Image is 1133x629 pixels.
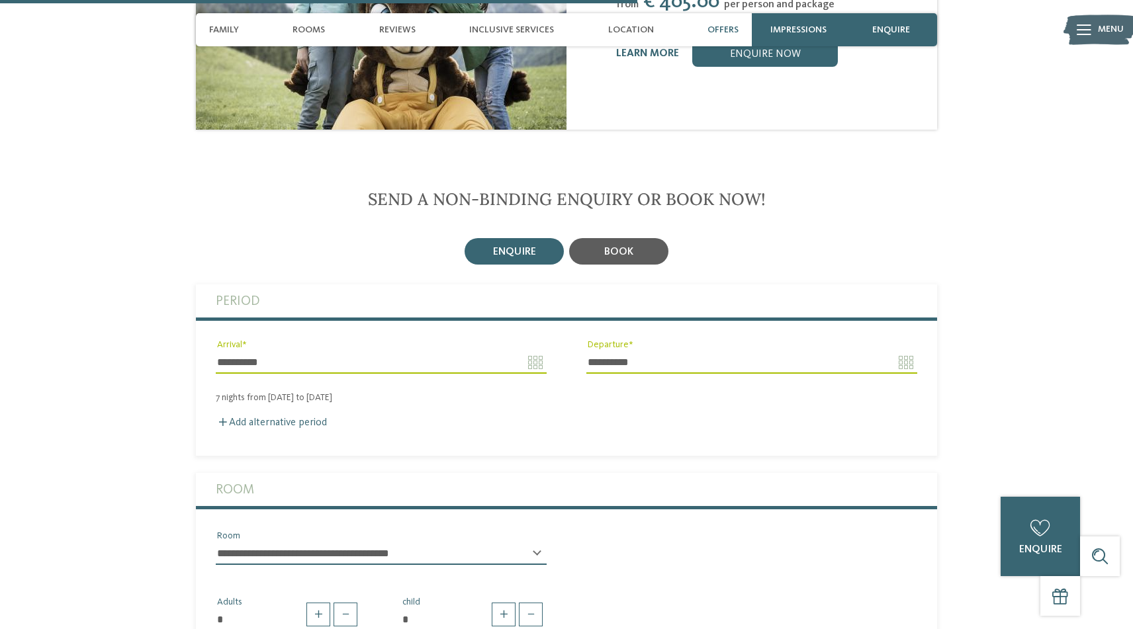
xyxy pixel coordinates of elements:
[616,48,679,59] a: learn more
[1019,544,1062,555] span: enquire
[469,24,554,36] span: Inclusive services
[872,24,910,36] span: enquire
[216,417,327,428] label: Add alternative period
[1001,497,1080,576] a: enquire
[604,247,633,257] span: book
[608,24,654,36] span: Location
[216,284,917,317] label: Period
[293,24,325,36] span: Rooms
[692,40,838,67] a: enquire now
[707,24,739,36] span: Offers
[493,247,536,257] span: enquire
[368,189,766,210] span: Send a non-binding enquiry or book now!
[216,473,917,506] label: Room
[770,24,827,36] span: Impressions
[209,24,239,36] span: Family
[196,392,937,403] div: 7 nights from [DATE] to [DATE]
[379,24,416,36] span: Reviews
